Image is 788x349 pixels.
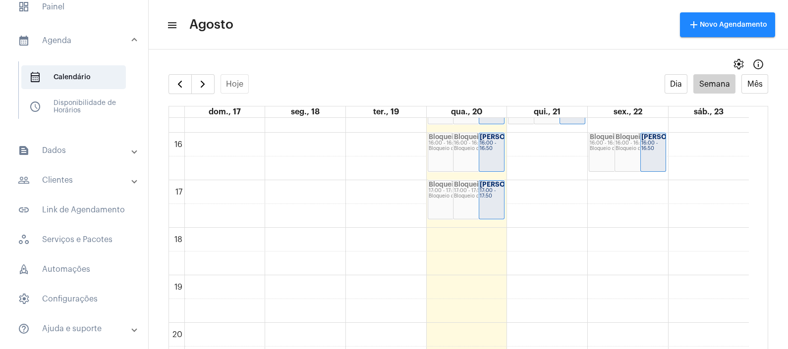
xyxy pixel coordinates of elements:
a: 19 de agosto de 2025 [371,106,401,117]
mat-panel-title: Agenda [18,35,132,47]
div: Bloqueio de agenda [429,194,478,199]
span: Disponibilidade de Horários [21,95,126,119]
span: sidenav icon [29,71,41,83]
mat-icon: sidenav icon [18,35,30,47]
strong: Bloqueio [429,181,457,188]
button: Mês [741,74,768,94]
strong: Bloqueio [454,134,483,140]
span: Serviços e Pacotes [10,228,138,251]
div: Bloqueio de agenda [590,146,639,151]
span: sidenav icon [18,263,30,275]
mat-expansion-panel-header: sidenav iconAjuda e suporte [6,317,148,341]
a: 17 de agosto de 2025 [207,106,243,117]
div: Bloqueio de agenda [429,146,478,151]
span: sidenav icon [18,293,30,305]
div: 17:00 - 17:50 [480,188,504,199]
a: 23 de agosto de 2025 [692,106,726,117]
div: Bloqueio de agenda [454,146,504,151]
button: Novo Agendamento [680,12,775,37]
strong: [PERSON_NAME]... [480,134,541,140]
a: 18 de agosto de 2025 [289,106,322,117]
button: Semana [693,74,735,94]
span: Agosto [189,17,233,33]
button: Dia [665,74,688,94]
strong: Bloqueio [616,134,644,140]
div: 16:00 - 16:50 [641,141,665,151]
button: Próximo Semana [191,74,215,94]
div: sidenav iconAgenda [6,56,148,133]
mat-icon: sidenav icon [18,145,30,156]
mat-panel-title: Dados [18,145,132,156]
mat-icon: sidenav icon [18,204,30,216]
span: Novo Agendamento [688,21,767,28]
span: Link de Agendamento [10,198,138,222]
strong: [PERSON_NAME]... [480,181,541,188]
strong: Bloqueio [429,134,457,140]
div: 16:00 - 16:50 [590,141,639,146]
div: 20 [170,330,184,339]
a: 20 de agosto de 2025 [449,106,484,117]
strong: Bloqueio [454,181,483,188]
button: Semana Anterior [169,74,192,94]
mat-icon: sidenav icon [18,174,30,186]
span: Configurações [10,287,138,311]
strong: Bloqueio [590,134,619,140]
span: Calendário [21,65,126,89]
span: Automações [10,257,138,281]
div: Bloqueio de agenda [454,194,504,199]
mat-icon: sidenav icon [18,323,30,335]
div: 17:00 - 17:50 [429,188,478,194]
div: 16 [172,140,184,149]
mat-panel-title: Clientes [18,174,132,186]
mat-icon: add [688,19,700,31]
a: 21 de agosto de 2025 [532,106,563,117]
mat-icon: sidenav icon [167,19,176,31]
mat-panel-title: Ajuda e suporte [18,323,132,335]
div: Bloqueio de agenda [616,146,665,151]
div: 19 [172,283,184,292]
span: settings [732,58,744,70]
div: 17:00 - 17:50 [454,188,504,194]
button: Info [748,54,768,74]
div: 18 [172,235,184,244]
span: sidenav icon [18,234,30,246]
div: 16:00 - 16:50 [480,141,504,151]
button: settings [729,54,748,74]
a: 22 de agosto de 2025 [612,106,644,117]
div: 16:00 - 16:50 [429,141,478,146]
span: sidenav icon [18,1,30,13]
span: sidenav icon [29,101,41,113]
mat-expansion-panel-header: sidenav iconClientes [6,168,148,192]
mat-expansion-panel-header: sidenav iconDados [6,139,148,162]
div: 16:00 - 16:50 [454,141,504,146]
div: 17 [173,188,184,197]
div: 16:00 - 16:50 [616,141,665,146]
strong: [PERSON_NAME]... [641,134,703,140]
button: Hoje [221,74,249,94]
mat-icon: Info [752,58,764,70]
mat-expansion-panel-header: sidenav iconAgenda [6,25,148,56]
